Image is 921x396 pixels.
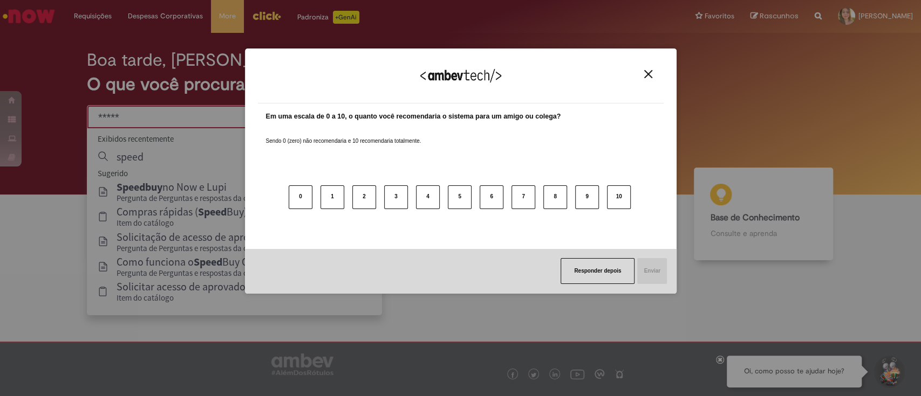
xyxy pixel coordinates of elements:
[266,124,421,145] label: Sendo 0 (zero) não recomendaria e 10 recomendaria totalmente.
[543,185,567,209] button: 8
[289,185,312,209] button: 0
[420,69,501,82] img: Logo Ambevtech
[607,185,631,209] button: 10
[266,112,561,122] label: Em uma escala de 0 a 10, o quanto você recomendaria o sistema para um amigo ou colega?
[352,185,376,209] button: 2
[511,185,535,209] button: 7
[448,185,472,209] button: 5
[641,70,656,79] button: Close
[416,185,440,209] button: 4
[561,258,635,284] button: Responder depois
[320,185,344,209] button: 1
[384,185,408,209] button: 3
[480,185,503,209] button: 6
[575,185,599,209] button: 9
[644,70,652,78] img: Close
